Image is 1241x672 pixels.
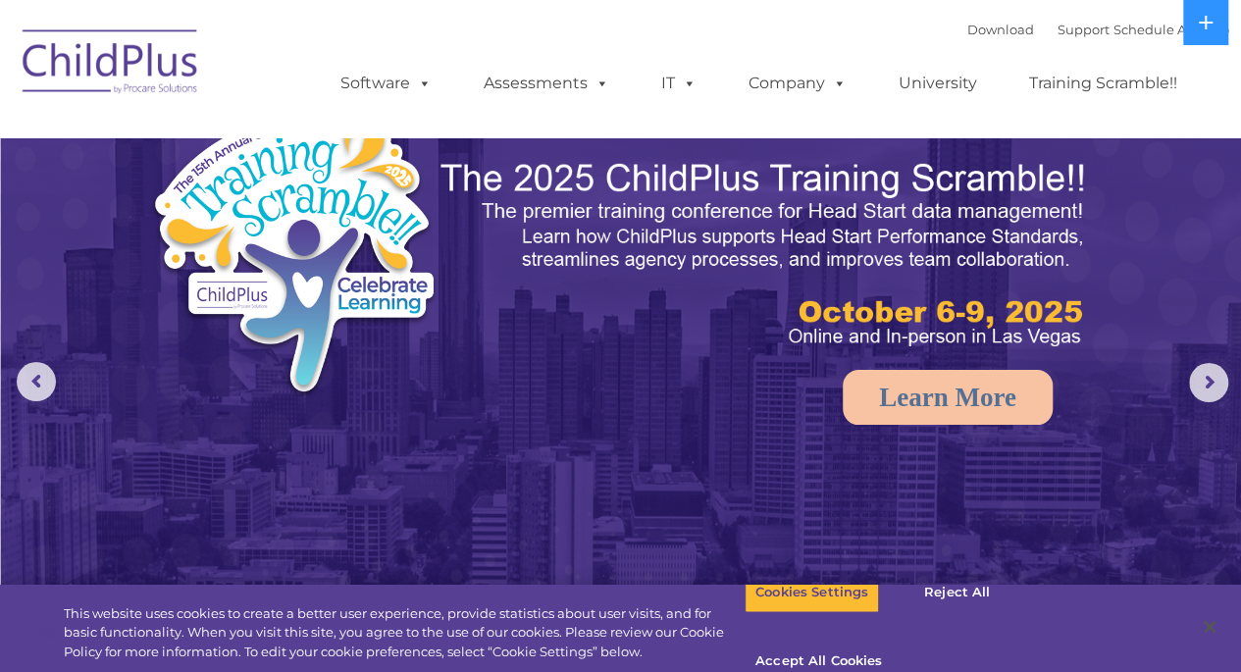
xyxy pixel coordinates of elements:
a: Software [321,64,451,103]
div: This website uses cookies to create a better user experience, provide statistics about user visit... [64,604,745,662]
a: University [879,64,997,103]
a: Company [729,64,866,103]
a: Download [967,22,1034,37]
a: Learn More [843,370,1053,425]
a: Support [1058,22,1110,37]
button: Reject All [896,572,1018,613]
img: ChildPlus by Procare Solutions [13,16,209,114]
a: Schedule A Demo [1113,22,1229,37]
button: Cookies Settings [745,572,879,613]
span: Phone number [273,210,356,225]
a: IT [642,64,716,103]
a: Assessments [464,64,629,103]
font: | [967,22,1229,37]
a: Training Scramble!! [1009,64,1197,103]
button: Close [1188,605,1231,648]
span: Last name [273,129,333,144]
